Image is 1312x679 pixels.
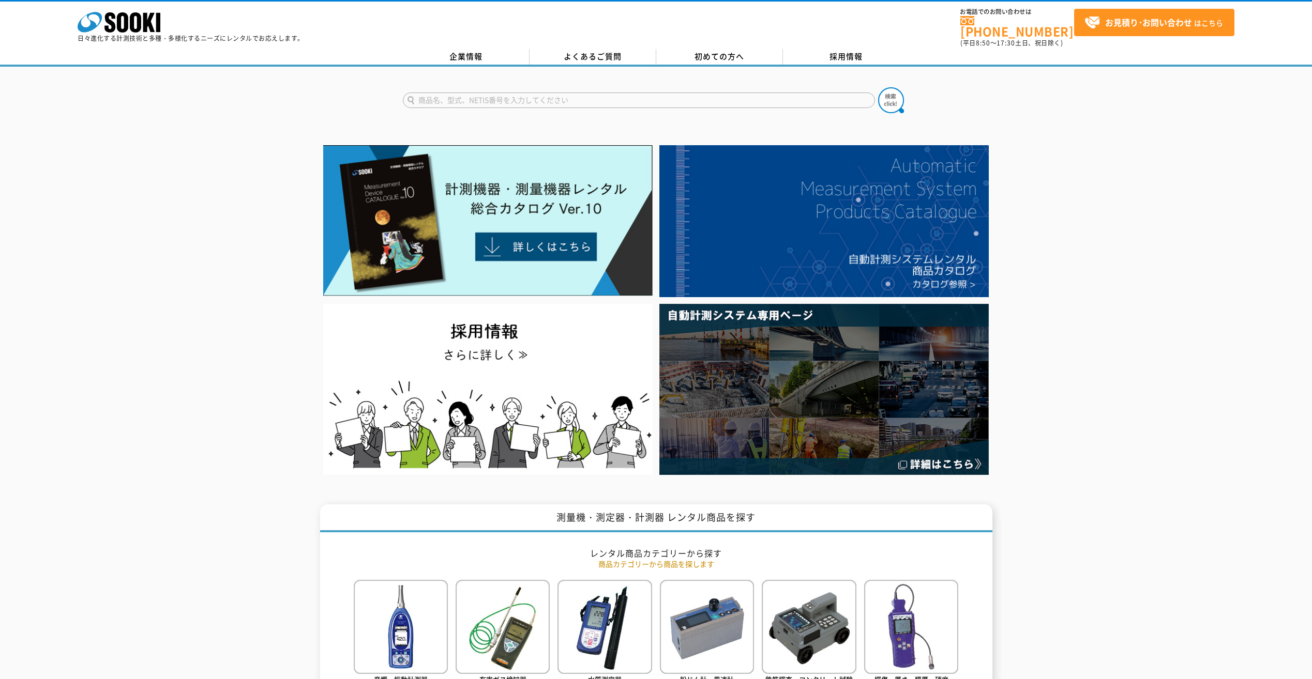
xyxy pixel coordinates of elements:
a: よくあるご質問 [530,49,656,65]
span: はこちら [1084,15,1223,30]
img: 水質測定器 [557,580,652,674]
h1: 測量機・測定器・計測器 レンタル商品を探す [320,504,992,533]
img: 有害ガス検知器 [456,580,550,674]
img: Catalog Ver10 [323,145,653,296]
span: (平日 ～ 土日、祝日除く) [960,38,1063,48]
img: 粉じん計・風速計 [660,580,754,674]
a: 企業情報 [403,49,530,65]
input: 商品名、型式、NETIS番号を入力してください [403,92,875,108]
img: 音響・振動計測器 [354,580,448,674]
a: 初めての方へ [656,49,783,65]
span: 17:30 [997,38,1015,48]
img: 探傷・厚さ・膜厚・硬度 [864,580,958,674]
a: [PHONE_NUMBER] [960,16,1074,37]
img: 自動計測システムカタログ [659,145,989,297]
img: 鉄筋探査・コンクリート試験 [762,580,856,674]
img: 自動計測システム専用ページ [659,304,989,475]
img: SOOKI recruit [323,304,653,475]
p: 日々進化する計測技術と多種・多様化するニーズにレンタルでお応えします。 [78,35,304,41]
span: 初めての方へ [695,51,744,62]
strong: お見積り･お問い合わせ [1105,16,1192,28]
img: btn_search.png [878,87,904,113]
a: お見積り･お問い合わせはこちら [1074,9,1234,36]
a: 採用情報 [783,49,910,65]
span: お電話でのお問い合わせは [960,9,1074,15]
span: 8:50 [976,38,990,48]
h2: レンタル商品カテゴリーから探す [354,548,959,559]
p: 商品カテゴリーから商品を探します [354,559,959,569]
